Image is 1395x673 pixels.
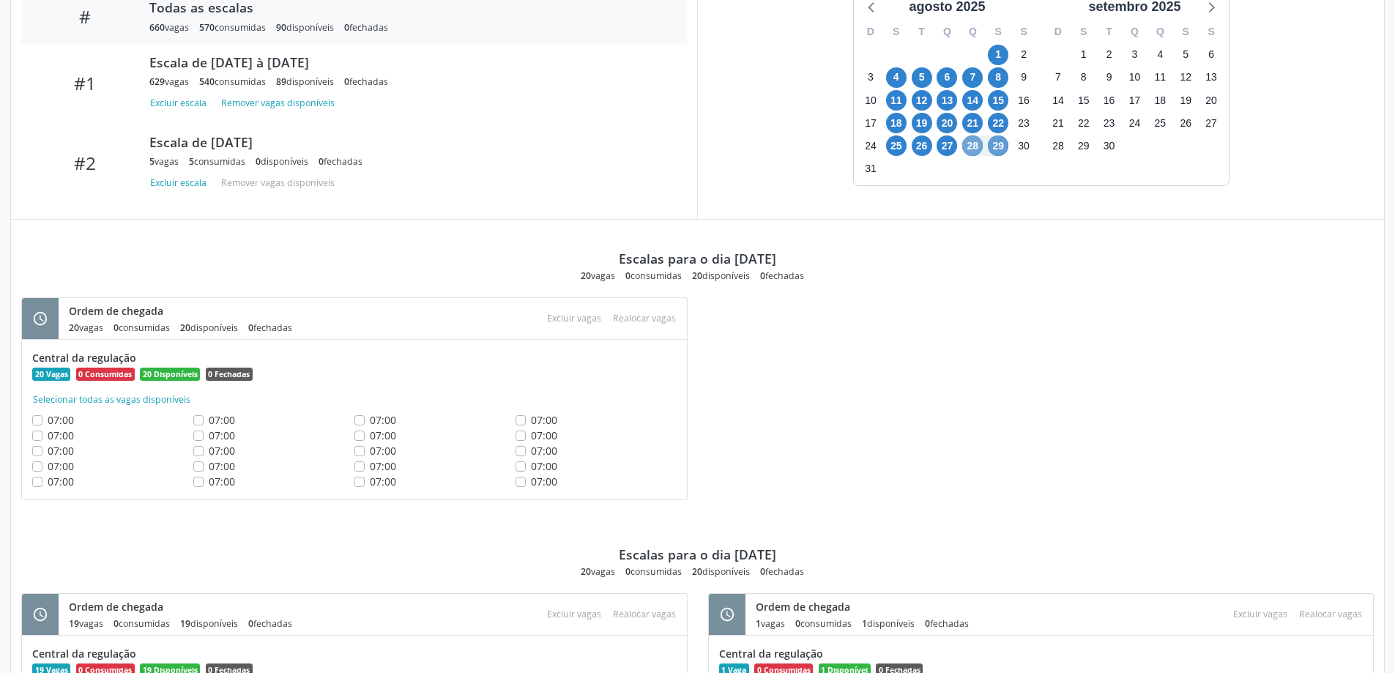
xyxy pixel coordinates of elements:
[988,67,1008,88] span: sexta-feira, 8 de agosto de 2025
[619,546,776,562] div: Escalas para o dia [DATE]
[256,155,261,168] span: 0
[1150,45,1170,65] span: quinta-feira, 4 de setembro de 2025
[1201,113,1221,133] span: sábado, 27 de setembro de 2025
[531,459,557,473] span: 07:00
[581,269,591,282] span: 20
[692,269,702,282] span: 20
[625,565,682,578] div: consumidas
[32,311,48,327] i: schedule
[1074,135,1094,156] span: segunda-feira, 29 de setembro de 2025
[248,617,253,630] span: 0
[276,21,334,34] div: disponíveis
[886,90,907,111] span: segunda-feira, 11 de agosto de 2025
[886,135,907,156] span: segunda-feira, 25 de agosto de 2025
[1147,21,1173,43] div: Q
[199,21,266,34] div: consumidas
[199,21,215,34] span: 570
[937,135,957,156] span: quarta-feira, 27 de agosto de 2025
[1122,21,1147,43] div: Q
[912,113,932,133] span: terça-feira, 19 de agosto de 2025
[860,67,881,88] span: domingo, 3 de agosto de 2025
[370,428,396,442] span: 07:00
[344,75,388,88] div: fechadas
[1124,113,1145,133] span: quarta-feira, 24 de setembro de 2025
[581,565,615,578] div: vagas
[209,413,235,427] span: 07:00
[248,617,292,630] div: fechadas
[625,565,630,578] span: 0
[114,321,119,334] span: 0
[1013,90,1034,111] span: sábado, 16 de agosto de 2025
[719,646,1364,661] div: Central da regulação
[215,93,341,113] button: Remover vagas disponíveis
[1011,21,1037,43] div: S
[209,444,235,458] span: 07:00
[114,617,170,630] div: consumidas
[1046,21,1071,43] div: D
[31,72,139,94] div: #1
[149,75,189,88] div: vagas
[69,321,79,334] span: 20
[370,459,396,473] span: 07:00
[962,135,983,156] span: quinta-feira, 28 de agosto de 2025
[248,321,253,334] span: 0
[209,475,235,488] span: 07:00
[531,428,557,442] span: 07:00
[531,475,557,488] span: 07:00
[607,604,682,624] div: Escolha as vagas para realocar
[756,617,761,630] span: 1
[69,321,103,334] div: vagas
[860,90,881,111] span: domingo, 10 de agosto de 2025
[31,6,139,27] div: #
[1175,45,1196,65] span: sexta-feira, 5 de setembro de 2025
[912,67,932,88] span: terça-feira, 5 de agosto de 2025
[541,308,607,328] div: Escolha as vagas para excluir
[1293,604,1368,624] div: Escolha as vagas para realocar
[48,444,74,458] span: 07:00
[625,269,630,282] span: 0
[48,428,74,442] span: 07:00
[962,67,983,88] span: quinta-feira, 7 de agosto de 2025
[344,75,349,88] span: 0
[319,155,362,168] div: fechadas
[114,617,119,630] span: 0
[937,67,957,88] span: quarta-feira, 6 de agosto de 2025
[756,617,785,630] div: vagas
[1099,45,1120,65] span: terça-feira, 2 de setembro de 2025
[912,90,932,111] span: terça-feira, 12 de agosto de 2025
[719,606,735,622] i: schedule
[31,152,139,174] div: #2
[344,21,349,34] span: 0
[962,90,983,111] span: quinta-feira, 14 de agosto de 2025
[581,269,615,282] div: vagas
[1124,90,1145,111] span: quarta-feira, 17 de setembro de 2025
[149,134,666,150] div: Escala de [DATE]
[860,135,881,156] span: domingo, 24 de agosto de 2025
[581,565,591,578] span: 20
[1124,67,1145,88] span: quarta-feira, 10 de setembro de 2025
[988,45,1008,65] span: sexta-feira, 1 de agosto de 2025
[180,617,190,630] span: 19
[937,90,957,111] span: quarta-feira, 13 de agosto de 2025
[180,617,238,630] div: disponíveis
[76,368,135,381] span: 0 Consumidas
[912,135,932,156] span: terça-feira, 26 de agosto de 2025
[370,444,396,458] span: 07:00
[370,413,396,427] span: 07:00
[619,250,776,267] div: Escalas para o dia [DATE]
[692,565,750,578] div: disponíveis
[760,269,804,282] div: fechadas
[1048,135,1068,156] span: domingo, 28 de setembro de 2025
[32,368,70,381] span: 20 Vagas
[909,21,934,43] div: T
[189,155,194,168] span: 5
[209,428,235,442] span: 07:00
[1150,90,1170,111] span: quinta-feira, 18 de setembro de 2025
[319,155,324,168] span: 0
[48,475,74,488] span: 07:00
[988,113,1008,133] span: sexta-feira, 22 de agosto de 2025
[1173,21,1199,43] div: S
[862,617,915,630] div: disponíveis
[149,75,165,88] span: 629
[860,113,881,133] span: domingo, 17 de agosto de 2025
